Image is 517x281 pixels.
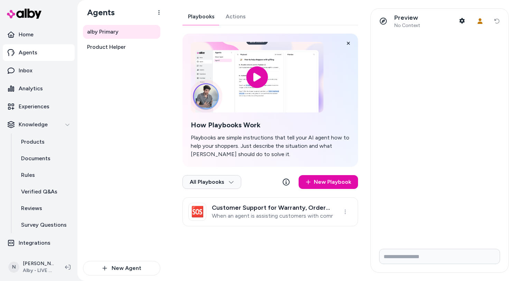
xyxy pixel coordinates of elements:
[19,66,32,75] p: Inbox
[3,44,75,61] a: Agents
[83,261,160,275] button: New Agent
[14,183,75,200] a: Verified Q&As
[19,239,50,247] p: Integrations
[212,204,333,211] h3: Customer Support for Warranty, Orders, and Returns
[21,221,67,229] p: Survey Questions
[21,171,35,179] p: Rules
[21,138,45,146] p: Products
[83,40,160,54] a: Product Helper
[220,8,251,25] a: Actions
[190,179,234,185] span: All Playbooks
[4,256,59,278] button: N[PERSON_NAME]Alby - LIVE on [DOMAIN_NAME]
[8,262,19,273] span: N
[182,175,241,189] button: All Playbooks
[83,25,160,39] a: alby Primary
[14,217,75,233] a: Survey Questions
[19,102,49,111] p: Experiences
[191,121,350,129] h2: How Playbooks Work
[3,98,75,115] a: Experiences
[3,26,75,43] a: Home
[23,267,54,274] span: Alby - LIVE on [DOMAIN_NAME]
[299,175,358,189] a: New Playbook
[14,200,75,217] a: Reviews
[182,197,358,226] a: 🆘Customer Support for Warranty, Orders, and ReturnsWhen an agent is assisting customers with comm...
[21,188,57,196] p: Verified Q&As
[379,249,500,264] input: Write your prompt here
[19,120,48,129] p: Knowledge
[19,84,43,93] p: Analytics
[394,22,420,29] span: No Context
[3,235,75,251] a: Integrations
[394,14,420,22] p: Preview
[188,203,206,221] div: 🆘
[14,150,75,167] a: Documents
[14,167,75,183] a: Rules
[191,134,350,158] p: Playbooks are simple instructions that tell your AI agent how to help your shoppers. Just describ...
[14,134,75,150] a: Products
[212,212,333,219] p: When an agent is assisting customers with common support scenarios such as warranty inquiries, or...
[87,43,126,51] span: Product Helper
[21,154,50,163] p: Documents
[23,260,54,267] p: [PERSON_NAME]
[19,30,34,39] p: Home
[82,7,115,18] h1: Agents
[87,28,119,36] span: alby Primary
[182,8,220,25] a: Playbooks
[21,204,42,212] p: Reviews
[3,62,75,79] a: Inbox
[7,9,41,19] img: alby Logo
[3,116,75,133] button: Knowledge
[3,80,75,97] a: Analytics
[19,48,37,57] p: Agents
